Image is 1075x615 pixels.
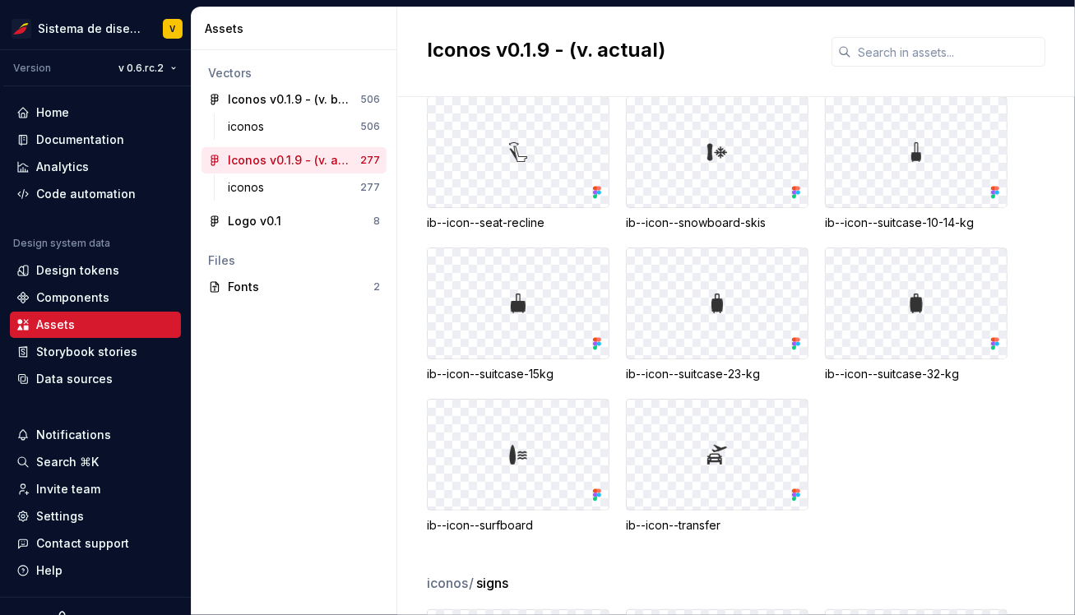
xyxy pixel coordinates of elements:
[36,454,99,470] div: Search ⌘K
[36,317,75,333] div: Assets
[427,517,609,534] div: ib--icon--surfboard
[360,154,380,167] div: 277
[469,575,474,591] span: /
[36,371,113,387] div: Data sources
[476,573,508,593] span: signs
[10,181,181,207] a: Code automation
[36,481,100,497] div: Invite team
[10,449,181,475] button: Search ⌘K
[825,366,1008,382] div: ib--icon--suitcase-32-kg
[427,366,609,382] div: ib--icon--suitcase-15kg
[202,274,387,300] a: Fonts2
[12,19,31,39] img: 55604660-494d-44a9-beb2-692398e9940a.png
[118,62,164,75] span: v 0.6.rc.2
[202,208,387,234] a: Logo v0.18
[36,562,63,579] div: Help
[13,237,110,250] div: Design system data
[228,91,350,108] div: Iconos v0.1.9 - (v. beta)
[360,93,380,106] div: 506
[851,37,1045,67] input: Search in assets...
[10,530,181,557] button: Contact support
[36,132,124,148] div: Documentation
[427,37,812,63] h2: Iconos v0.1.9 - (v. actual)
[221,174,387,201] a: iconos277
[427,215,609,231] div: ib--icon--seat-recline
[373,280,380,294] div: 2
[38,21,143,37] div: Sistema de diseño Iberia
[228,118,271,135] div: iconos
[36,289,109,306] div: Components
[427,573,475,593] span: iconos
[10,503,181,529] a: Settings
[3,11,188,46] button: Sistema de diseño IberiaV
[36,186,136,202] div: Code automation
[36,104,69,121] div: Home
[10,366,181,392] a: Data sources
[208,65,380,81] div: Vectors
[13,62,51,75] div: Version
[205,21,390,37] div: Assets
[221,113,387,140] a: iconos506
[170,22,176,35] div: V
[36,159,89,175] div: Analytics
[10,127,181,153] a: Documentation
[36,508,84,525] div: Settings
[10,339,181,365] a: Storybook stories
[360,120,380,133] div: 506
[10,476,181,502] a: Invite team
[10,257,181,284] a: Design tokens
[228,179,271,196] div: iconos
[10,312,181,338] a: Assets
[626,517,809,534] div: ib--icon--transfer
[10,557,181,584] button: Help
[202,86,387,113] a: Iconos v0.1.9 - (v. beta)506
[36,344,137,360] div: Storybook stories
[626,366,809,382] div: ib--icon--suitcase-23-kg
[825,215,1008,231] div: ib--icon--suitcase-10-14-kg
[202,147,387,173] a: Iconos v0.1.9 - (v. actual)277
[36,262,119,279] div: Design tokens
[228,279,373,295] div: Fonts
[228,213,281,229] div: Logo v0.1
[626,215,809,231] div: ib--icon--snowboard-skis
[36,535,129,552] div: Contact support
[228,152,350,169] div: Iconos v0.1.9 - (v. actual)
[10,284,181,311] a: Components
[208,252,380,269] div: Files
[373,215,380,228] div: 8
[10,99,181,126] a: Home
[111,57,184,80] button: v 0.6.rc.2
[10,422,181,448] button: Notifications
[10,154,181,180] a: Analytics
[360,181,380,194] div: 277
[36,427,111,443] div: Notifications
